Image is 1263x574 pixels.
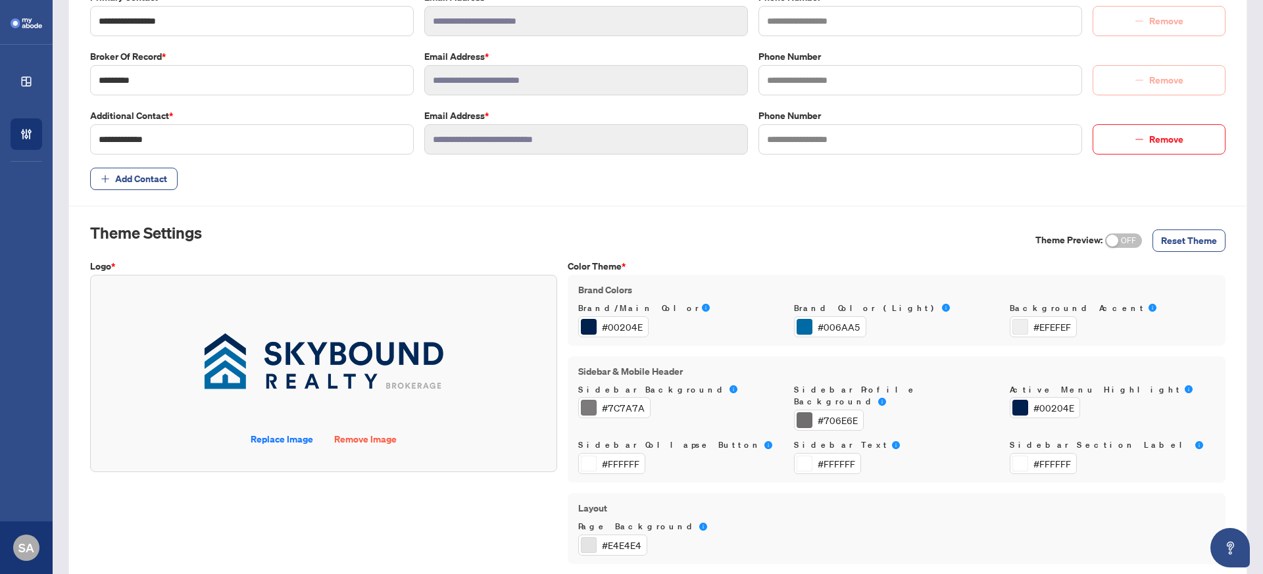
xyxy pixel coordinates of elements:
img: thumbnail-img [166,297,482,428]
label: Broker of Record [90,49,414,64]
button: Remove [1093,6,1226,36]
div: #006AA5 [818,320,860,334]
span: info-circle [942,304,950,312]
label: Sidebar Collapse Button [578,439,783,452]
span: plus [101,174,110,183]
button: Add Contact [90,168,178,190]
label: Phone Number [758,108,1082,123]
label: Logo [90,259,557,274]
button: Remove [1093,65,1226,95]
div: #FFFFFF [1033,456,1071,471]
label: Sidebar Text [794,439,999,452]
h2: Theme Settings [90,222,202,243]
span: info-circle [764,441,772,449]
span: Reset Theme [1161,230,1217,251]
span: info-circle [878,398,886,406]
label: Email Address [424,108,748,123]
span: minus [1135,135,1144,144]
label: Additional Contact [90,108,414,123]
label: Layout [578,501,1215,515]
label: Sidebar Background [578,384,783,396]
span: info-circle [1195,441,1203,449]
button: Reset Theme [1152,229,1226,252]
button: Remove Image [324,428,407,450]
span: info-circle [1149,304,1156,312]
label: Theme Preview: [1035,233,1102,247]
label: Background Accent [1010,302,1215,315]
div: #7C7A7A [602,400,645,415]
div: #FFFFFF [818,456,855,471]
div: #706E6E [818,413,858,427]
button: Replace Image [240,428,324,450]
span: SA [18,538,34,557]
div: #00204E [1033,400,1074,415]
label: Brand Colors [578,283,1215,297]
label: Sidebar & Mobile Header [578,364,1215,379]
span: Replace Image [251,429,313,450]
span: info-circle [892,441,900,449]
span: Remove Image [334,429,397,450]
label: Page Background [578,521,783,533]
label: Sidebar Profile Background [794,384,999,409]
div: #FFFFFF [602,456,639,471]
span: info-circle [730,385,737,393]
label: Sidebar Section Label [1010,439,1215,452]
div: #EFEFEF [1033,320,1071,334]
label: Phone Number [758,49,1082,64]
div: #00204E [602,320,643,334]
span: info-circle [702,304,710,312]
span: info-circle [699,523,707,531]
div: #E4E4E4 [602,538,641,552]
span: Add Contact [115,168,167,189]
button: Open asap [1210,528,1250,567]
button: Remove [1093,124,1226,155]
img: logo [11,18,42,28]
label: Active Menu Highlight [1010,384,1215,396]
span: info-circle [1185,385,1193,393]
label: Brand/Main Color [578,302,783,315]
label: Color Theme [568,259,1226,274]
span: Remove [1149,129,1183,150]
label: Brand Color (Light) [794,302,999,315]
label: Email Address [424,49,748,64]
